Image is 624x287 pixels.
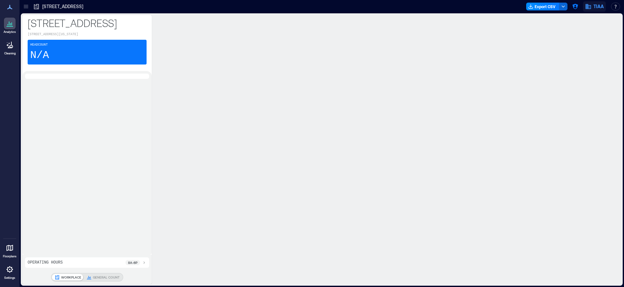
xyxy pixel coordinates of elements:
a: Cleaning [2,37,18,57]
p: Analytics [4,30,16,34]
p: Floorplans [3,254,17,258]
p: Settings [4,276,15,280]
a: Settings [2,262,18,282]
p: Headcount [30,42,48,48]
button: TIAA [583,1,606,12]
p: Cleaning [4,51,16,55]
a: Analytics [2,16,18,36]
p: WORKPLACE [61,275,81,280]
button: Export CSV [526,3,559,10]
a: Floorplans [1,240,19,260]
p: [STREET_ADDRESS][US_STATE] [28,32,147,37]
p: N/A [30,49,49,62]
p: [STREET_ADDRESS] [28,16,147,29]
p: Operating Hours [28,260,63,265]
p: GENERAL COUNT [93,275,120,280]
p: [STREET_ADDRESS] [42,3,83,10]
span: TIAA [593,3,604,10]
p: 8a - 6p [128,260,137,265]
